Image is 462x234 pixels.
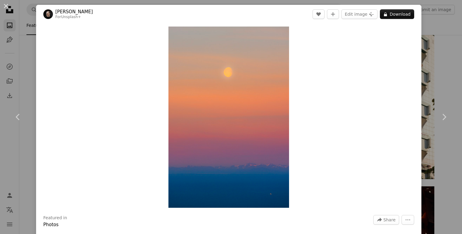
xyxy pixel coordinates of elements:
[61,15,81,19] a: Unsplash+
[373,215,399,225] button: Share this image
[327,9,339,19] button: Add to Collection
[55,9,93,15] a: [PERSON_NAME]
[426,88,462,146] a: Next
[43,215,67,221] h3: Featured in
[383,215,396,224] span: Share
[402,215,414,225] button: More Actions
[380,9,414,19] button: Download
[168,27,289,208] button: Zoom in on this image
[43,222,59,227] a: Photos
[313,9,325,19] button: Like
[55,15,93,20] div: For
[341,9,377,19] button: Edit image
[168,27,289,208] img: Full moon over the ocean at sunset
[43,9,53,19] img: Go to Joshua Earle's profile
